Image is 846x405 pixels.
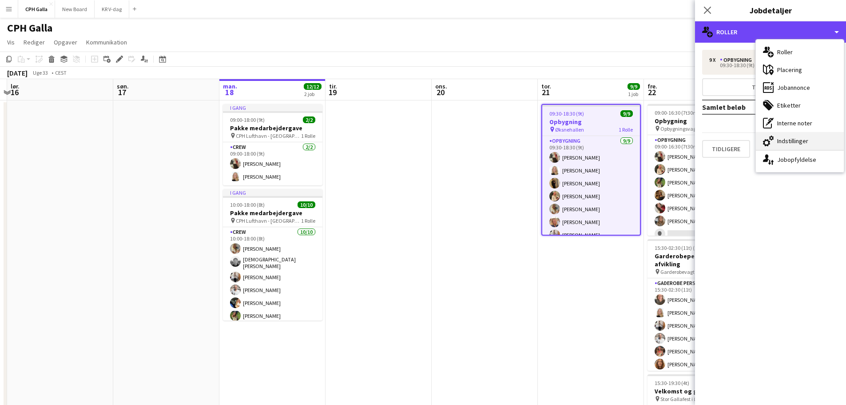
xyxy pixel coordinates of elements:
[756,132,844,150] div: Indstillinger
[223,104,322,185] app-job-card: I gang09:00-18:00 (9t)2/2Pakke medarbejdergave CPH Lufthavn - [GEOGRAPHIC_DATA]1 RolleCrew2/209:0...
[7,68,28,77] div: [DATE]
[230,201,265,208] span: 10:00-18:00 (8t)
[223,82,237,90] span: man.
[55,69,67,76] div: CEST
[50,36,81,48] a: Opgaver
[647,117,747,125] h3: Opbygning
[647,104,747,236] app-job-card: 09:00-16:30 (7t30m)6/7Opbygning Opbygningsvagt i Øksnehallen til stor gallafest1 RolleOpbygning4A...
[222,87,237,97] span: 18
[54,38,77,46] span: Opgaver
[223,189,322,196] div: I gang
[655,380,689,386] span: 15:30-19:30 (4t)
[223,104,322,111] div: I gang
[620,110,633,117] span: 9/9
[756,151,844,168] div: Jobopfyldelse
[702,100,788,114] td: Samlet beløb
[4,36,18,48] a: Vis
[301,132,315,139] span: 1 Rolle
[86,38,127,46] span: Kommunikation
[647,387,747,395] h3: Velkomst og guiding
[223,227,322,376] app-card-role: Crew10/1010:00-18:00 (8t)[PERSON_NAME][DEMOGRAPHIC_DATA][PERSON_NAME][PERSON_NAME][PERSON_NAME][P...
[223,124,322,132] h3: Pakke medarbejdergave
[223,189,322,321] app-job-card: I gang10:00-18:00 (8t)10/10Pakke medarbejdergave CPH Lufthavn - [GEOGRAPHIC_DATA]1 RolleCrew10/10...
[720,57,755,63] div: Opbygning
[647,82,657,90] span: fre.
[756,43,844,61] div: Roller
[117,82,129,90] span: søn.
[328,87,337,97] span: 19
[223,209,322,217] h3: Pakke medarbejdergave
[9,87,20,97] span: 16
[660,125,726,132] span: Opbygningsvagt i Øksnehallen til stor gallafest
[619,126,633,133] span: 1 Rolle
[236,132,301,139] span: CPH Lufthavn - [GEOGRAPHIC_DATA]
[756,61,844,79] div: Placering
[660,269,726,275] span: Garderobevagt i Øksnehallen til stor gallafest
[223,142,322,185] app-card-role: Crew2/209:00-18:00 (9t)[PERSON_NAME][PERSON_NAME]
[435,82,447,90] span: ons.
[301,217,315,224] span: 1 Rolle
[756,96,844,114] div: Etiketter
[660,396,723,402] span: Stor Gallafest i Øksnehallen
[304,83,322,90] span: 12/12
[329,82,337,90] span: tir.
[7,21,52,35] h1: CPH Galla
[230,116,265,123] span: 09:00-18:00 (9t)
[646,87,657,97] span: 22
[83,36,131,48] a: Kommunikation
[695,4,846,16] h3: Jobdetaljer
[11,82,20,90] span: lør.
[628,83,640,90] span: 9/9
[24,38,45,46] span: Rediger
[304,91,321,97] div: 2 job
[655,245,704,251] span: 15:30-02:30 (11t) (Sat)
[549,110,584,117] span: 09:30-18:30 (9t)
[95,0,129,18] button: KR V-dag
[702,78,839,96] button: Tilføj rolle
[628,91,639,97] div: 1 job
[702,140,750,158] button: Tidligere
[695,21,846,43] div: Roller
[7,38,15,46] span: Vis
[115,87,129,97] span: 17
[55,0,95,18] button: New Board
[655,109,699,116] span: 09:00-16:30 (7t30m)
[20,36,48,48] a: Rediger
[303,116,315,123] span: 2/2
[542,136,640,272] app-card-role: Opbygning9/909:30-18:30 (9t)[PERSON_NAME][PERSON_NAME][PERSON_NAME][PERSON_NAME][PERSON_NAME][PER...
[756,114,844,132] div: Interne noter
[709,57,720,63] div: 9 x
[647,135,747,243] app-card-role: Opbygning4A6/709:00-16:30 (7t30m)[PERSON_NAME][PERSON_NAME][PERSON_NAME][PERSON_NAME][PERSON_NAME...
[541,104,641,236] app-job-card: 09:30-18:30 (9t)9/9Opbygning Øksnehallen1 RolleOpbygning9/909:30-18:30 (9t)[PERSON_NAME][PERSON_N...
[756,79,844,96] div: Jobannonce
[542,118,640,126] h3: Opbygning
[541,82,551,90] span: tor.
[540,87,551,97] span: 21
[647,252,747,268] h3: Garderobepersonale og afvikling
[647,239,747,371] app-job-card: 15:30-02:30 (11t) (Sat)16/16Garderobepersonale og afvikling Garderobevagt i Øksnehallen til stor ...
[236,217,301,224] span: CPH Lufthavn - [GEOGRAPHIC_DATA]
[709,63,822,68] div: 09:30-18:30 (9t)
[434,87,447,97] span: 20
[298,201,315,208] span: 10/10
[18,0,55,18] button: CPH Galla
[555,126,584,133] span: Øksnehallen
[29,69,52,76] span: Uge 33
